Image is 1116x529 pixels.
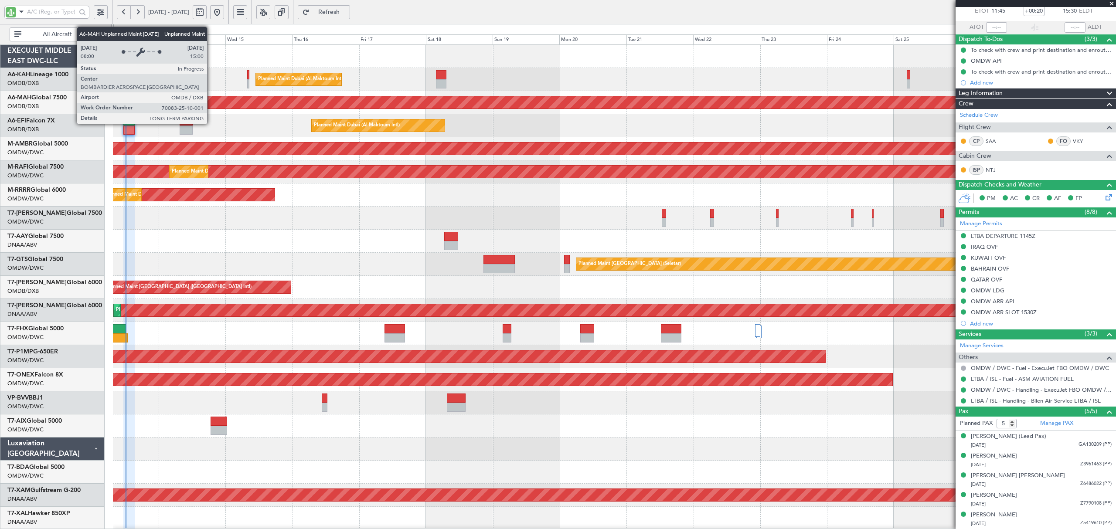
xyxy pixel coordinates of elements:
[971,298,1014,305] div: OMDW ARR API
[959,207,979,217] span: Permits
[7,233,28,239] span: T7-AAY
[1075,194,1082,203] span: FP
[578,258,681,271] div: Planned Maint [GEOGRAPHIC_DATA] (Seletar)
[971,243,998,251] div: IRAQ OVF
[959,353,978,363] span: Others
[7,141,68,147] a: M-AMBRGlobal 5000
[1010,194,1018,203] span: AC
[1073,137,1092,145] a: VKY
[7,302,102,309] a: T7-[PERSON_NAME]Global 6000
[7,349,33,355] span: T7-P1MP
[7,256,63,262] a: T7-GTSGlobal 7500
[959,329,981,339] span: Services
[1063,7,1077,16] span: 15:30
[7,510,70,516] a: T7-XALHawker 850XP
[971,375,1074,383] a: LTBA / ISL - Fuel - ASM AVIATION FUEL
[7,310,37,318] a: DNAA/ABV
[959,88,1003,98] span: Leg Information
[292,34,359,45] div: Thu 16
[258,73,344,86] div: Planned Maint Dubai (Al Maktoum Intl)
[7,287,39,295] a: OMDB/DXB
[7,256,28,262] span: T7-GTS
[7,349,58,355] a: T7-P1MPG-650ER
[7,71,68,78] a: A6-KAHLineage 1000
[7,102,39,110] a: OMDB/DXB
[10,27,95,41] button: All Aircraft
[986,166,1005,174] a: NTJ
[23,31,92,37] span: All Aircraft
[7,518,37,526] a: DNAA/ABV
[1032,194,1040,203] span: CR
[1080,500,1112,507] span: Z7790108 (PP)
[1085,329,1097,338] span: (3/3)
[7,172,44,180] a: OMDW/DWC
[7,79,39,87] a: OMDB/DXB
[7,302,67,309] span: T7-[PERSON_NAME]
[1056,136,1071,146] div: FO
[7,218,44,226] a: OMDW/DWC
[1085,207,1097,217] span: (8/8)
[971,46,1112,54] div: To check with crew and print destination and enroute alternate
[971,232,1035,240] div: LTBA DEPARTURE 1145Z
[971,501,986,507] span: [DATE]
[960,220,1002,228] a: Manage Permits
[971,461,986,468] span: [DATE]
[1088,23,1102,32] span: ALDT
[960,419,993,428] label: Planned PAX
[1085,34,1097,44] span: (3/3)
[971,265,1009,272] div: BAHRAIN OVF
[172,165,258,178] div: Planned Maint Dubai (Al Maktoum Intl)
[970,79,1112,86] div: Add new
[7,118,55,124] a: A6-EFIFalcon 7X
[7,418,27,424] span: T7-AIX
[970,23,984,32] span: ATOT
[7,472,44,480] a: OMDW/DWC
[971,309,1037,316] div: OMDW ARR SLOT 1530Z
[7,326,64,332] a: T7-FHXGlobal 5000
[971,287,1004,294] div: OMDW LDG
[626,34,693,45] div: Tue 21
[359,34,425,45] div: Fri 17
[971,397,1101,404] a: LTBA / ISL - Handling - Bilen Air Service LTBA / ISL
[7,464,65,470] a: T7-BDAGlobal 5000
[827,34,894,45] div: Fri 24
[7,495,37,503] a: DNAA/ABV
[7,395,43,401] a: VP-BVVBBJ1
[959,122,991,132] span: Flight Crew
[971,491,1017,500] div: [PERSON_NAME]
[971,254,1006,261] div: KUWAIT OVF
[7,487,81,493] a: T7-XAMGulfstream G-200
[298,5,350,19] button: Refresh
[1080,480,1112,488] span: Z6486022 (PP)
[7,418,62,424] a: T7-AIXGlobal 5000
[960,342,1004,350] a: Manage Services
[7,187,66,193] a: M-RRRRGlobal 6000
[971,276,1002,283] div: QATAR OVF
[148,8,189,16] span: [DATE] - [DATE]
[971,57,1002,64] div: OMDW API
[7,125,39,133] a: OMDB/DXB
[1085,407,1097,416] span: (5/5)
[975,7,989,16] span: ETOT
[960,111,998,120] a: Schedule Crew
[106,281,252,294] div: Planned Maint [GEOGRAPHIC_DATA] ([GEOGRAPHIC_DATA] Intl)
[7,279,67,285] span: T7-[PERSON_NAME]
[971,432,1046,441] div: [PERSON_NAME] (Lead Pax)
[7,164,64,170] a: M-RAFIGlobal 7500
[7,95,67,101] a: A6-MAHGlobal 7500
[7,95,31,101] span: A6-MAH
[894,34,960,45] div: Sat 25
[959,407,968,417] span: Pax
[971,471,1065,480] div: [PERSON_NAME] [PERSON_NAME]
[1080,519,1112,527] span: Z5419610 (PP)
[959,151,991,161] span: Cabin Crew
[7,395,29,401] span: VP-BVV
[1040,419,1073,428] a: Manage PAX
[7,380,44,387] a: OMDW/DWC
[1080,461,1112,468] span: Z3961463 (PP)
[7,241,37,249] a: DNAA/ABV
[7,464,29,470] span: T7-BDA
[7,426,44,434] a: OMDW/DWC
[969,136,983,146] div: CP
[986,137,1005,145] a: SAA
